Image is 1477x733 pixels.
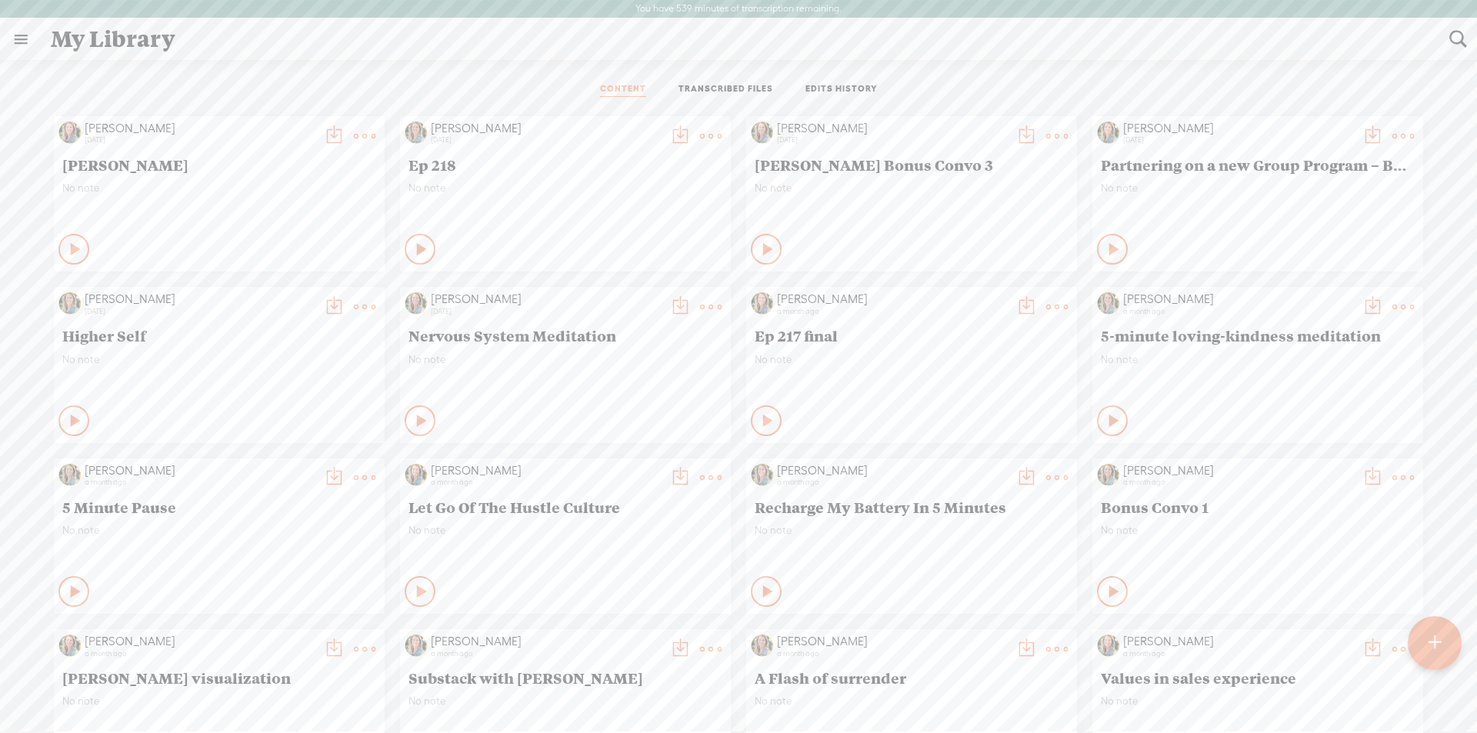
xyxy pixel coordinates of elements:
[408,182,722,195] span: No note
[431,649,662,658] div: a month ago
[431,135,662,145] div: [DATE]
[751,634,774,657] img: http%3A%2F%2Fres.cloudinary.com%2Ftrebble-fm%2Fimage%2Fupload%2Fv1719039352%2Fcom.trebble.trebble...
[58,292,82,315] img: http%3A%2F%2Fres.cloudinary.com%2Ftrebble-fm%2Fimage%2Fupload%2Fv1719039352%2Fcom.trebble.trebble...
[431,121,662,136] div: [PERSON_NAME]
[1097,634,1120,657] img: http%3A%2F%2Fres.cloudinary.com%2Ftrebble-fm%2Fimage%2Fupload%2Fv1719039352%2Fcom.trebble.trebble...
[431,478,662,487] div: a month ago
[408,353,722,366] span: No note
[635,3,842,15] label: You have 539 minutes of transcription remaining.
[85,135,315,145] div: [DATE]
[62,524,376,537] span: No note
[431,634,662,649] div: [PERSON_NAME]
[58,463,82,486] img: http%3A%2F%2Fres.cloudinary.com%2Ftrebble-fm%2Fimage%2Fupload%2Fv1719039352%2Fcom.trebble.trebble...
[85,307,315,316] div: [DATE]
[408,326,722,345] span: Nervous System Meditation
[408,695,722,708] span: No note
[408,498,722,516] span: Let Go Of The Hustle Culture
[751,463,774,486] img: http%3A%2F%2Fres.cloudinary.com%2Ftrebble-fm%2Fimage%2Fupload%2Fv1719039352%2Fcom.trebble.trebble...
[62,182,376,195] span: No note
[1101,182,1415,195] span: No note
[405,121,428,144] img: http%3A%2F%2Fres.cloudinary.com%2Ftrebble-fm%2Fimage%2Fupload%2Fv1719039352%2Fcom.trebble.trebble...
[62,668,376,687] span: [PERSON_NAME] visualization
[1123,307,1354,316] div: a month ago
[405,634,428,657] img: http%3A%2F%2Fres.cloudinary.com%2Ftrebble-fm%2Fimage%2Fupload%2Fv1719039352%2Fcom.trebble.trebble...
[62,155,376,174] span: [PERSON_NAME]
[62,353,376,366] span: No note
[405,463,428,486] img: http%3A%2F%2Fres.cloudinary.com%2Ftrebble-fm%2Fimage%2Fupload%2Fv1719039352%2Fcom.trebble.trebble...
[1123,463,1354,478] div: [PERSON_NAME]
[777,292,1008,307] div: [PERSON_NAME]
[755,668,1069,687] span: A Flash of surrender
[85,649,315,658] div: a month ago
[1123,121,1354,136] div: [PERSON_NAME]
[755,524,1069,537] span: No note
[1123,292,1354,307] div: [PERSON_NAME]
[1123,649,1354,658] div: a month ago
[62,326,376,345] span: Higher Self
[1097,292,1120,315] img: http%3A%2F%2Fres.cloudinary.com%2Ftrebble-fm%2Fimage%2Fupload%2Fv1719039352%2Fcom.trebble.trebble...
[85,634,315,649] div: [PERSON_NAME]
[777,463,1008,478] div: [PERSON_NAME]
[408,668,722,687] span: Substack with [PERSON_NAME]
[1097,463,1120,486] img: http%3A%2F%2Fres.cloudinary.com%2Ftrebble-fm%2Fimage%2Fupload%2Fv1719039352%2Fcom.trebble.trebble...
[777,634,1008,649] div: [PERSON_NAME]
[1123,634,1354,649] div: [PERSON_NAME]
[600,83,646,97] a: CONTENT
[1101,668,1415,687] span: Values in sales experience
[777,307,1008,316] div: a month ago
[1101,353,1415,366] span: No note
[40,19,1439,59] div: My Library
[755,498,1069,516] span: Recharge My Battery In 5 Minutes
[1101,524,1415,537] span: No note
[408,524,722,537] span: No note
[62,695,376,708] span: No note
[1123,135,1354,145] div: [DATE]
[405,292,428,315] img: http%3A%2F%2Fres.cloudinary.com%2Ftrebble-fm%2Fimage%2Fupload%2Fv1719039352%2Fcom.trebble.trebble...
[1101,498,1415,516] span: Bonus Convo 1
[805,83,878,97] a: EDITS HISTORY
[678,83,773,97] a: TRANSCRIBED FILES
[408,155,722,174] span: Ep 218
[751,121,774,144] img: http%3A%2F%2Fres.cloudinary.com%2Ftrebble-fm%2Fimage%2Fupload%2Fv1719039352%2Fcom.trebble.trebble...
[777,121,1008,136] div: [PERSON_NAME]
[755,353,1069,366] span: No note
[755,155,1069,174] span: [PERSON_NAME] Bonus Convo 3
[751,292,774,315] img: http%3A%2F%2Fres.cloudinary.com%2Ftrebble-fm%2Fimage%2Fupload%2Fv1719039352%2Fcom.trebble.trebble...
[85,463,315,478] div: [PERSON_NAME]
[777,478,1008,487] div: a month ago
[431,292,662,307] div: [PERSON_NAME]
[755,695,1069,708] span: No note
[755,182,1069,195] span: No note
[62,498,376,516] span: 5 Minute Pause
[85,292,315,307] div: [PERSON_NAME]
[1097,121,1120,144] img: http%3A%2F%2Fres.cloudinary.com%2Ftrebble-fm%2Fimage%2Fupload%2Fv1719039352%2Fcom.trebble.trebble...
[1101,695,1415,708] span: No note
[58,634,82,657] img: http%3A%2F%2Fres.cloudinary.com%2Ftrebble-fm%2Fimage%2Fupload%2Fv1719039352%2Fcom.trebble.trebble...
[1101,155,1415,174] span: Partnering on a new Group Program – Bonus Convo No. 2
[58,121,82,144] img: http%3A%2F%2Fres.cloudinary.com%2Ftrebble-fm%2Fimage%2Fupload%2Fv1719039352%2Fcom.trebble.trebble...
[1101,326,1415,345] span: 5-minute loving-kindness meditation
[777,649,1008,658] div: a month ago
[431,307,662,316] div: [DATE]
[1123,478,1354,487] div: a month ago
[755,326,1069,345] span: Ep 217 final
[431,463,662,478] div: [PERSON_NAME]
[85,478,315,487] div: a month ago
[777,135,1008,145] div: [DATE]
[85,121,315,136] div: [PERSON_NAME]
